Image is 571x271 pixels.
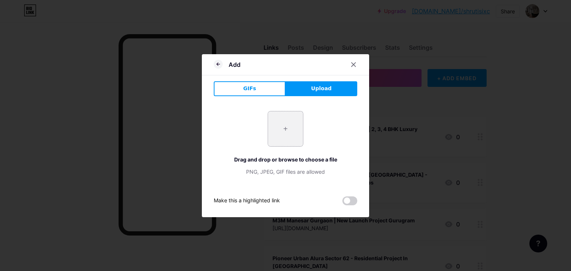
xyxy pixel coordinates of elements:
span: Upload [311,85,332,92]
span: GIFs [243,85,256,92]
div: PNG, JPEG, GIF files are allowed [214,168,357,176]
div: Make this a highlighted link [214,196,280,205]
button: GIFs [214,81,285,96]
div: Add [229,60,241,69]
div: Drag and drop or browse to choose a file [214,156,357,163]
button: Upload [285,81,357,96]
